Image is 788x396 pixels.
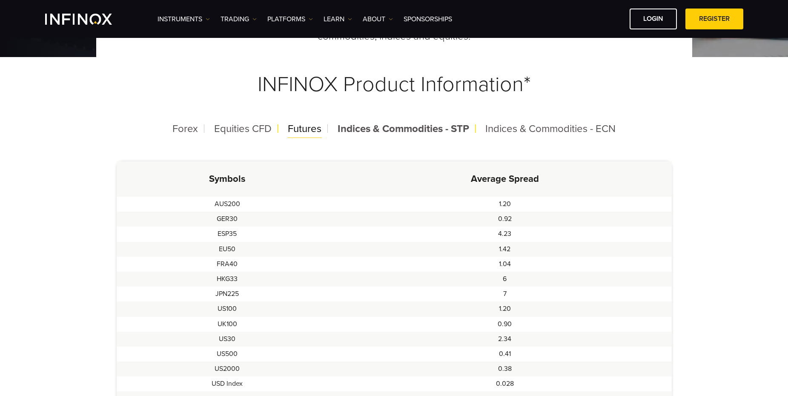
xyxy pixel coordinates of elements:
td: 0.92 [338,212,671,227]
td: 6 [338,272,671,287]
td: HKG33 [117,272,338,287]
td: 1.20 [338,197,671,212]
h3: INFINOX Product Information* [117,51,672,118]
td: EU50 [117,242,338,257]
td: 0.028 [338,376,671,391]
td: JPN225 [117,287,338,301]
td: AUS200 [117,197,338,212]
a: Instruments [158,14,210,24]
td: 0.38 [338,362,671,376]
a: LOGIN [630,9,677,29]
span: Indices & Commodities - STP [338,123,469,135]
td: GER30 [117,212,338,227]
td: US100 [117,301,338,316]
a: ABOUT [363,14,393,24]
span: Forex [172,123,198,135]
td: ESP35 [117,227,338,241]
td: 0.90 [338,317,671,332]
span: Equities CFD [214,123,272,135]
a: INFINOX Logo [45,14,132,25]
td: US30 [117,332,338,347]
td: 2.34 [338,332,671,347]
a: REGISTER [685,9,743,29]
td: US2000 [117,362,338,376]
span: Indices & Commodities - ECN [485,123,616,135]
td: 1.20 [338,301,671,316]
td: 0.41 [338,347,671,362]
td: US500 [117,347,338,362]
td: USD Index [117,376,338,391]
td: UK100 [117,317,338,332]
a: SPONSORSHIPS [404,14,452,24]
a: TRADING [221,14,257,24]
td: 4.23 [338,227,671,241]
th: Average Spread [338,161,671,197]
td: FRA40 [117,257,338,272]
a: Learn [324,14,352,24]
a: PLATFORMS [267,14,313,24]
td: 1.04 [338,257,671,272]
span: Futures [288,123,321,135]
td: 7 [338,287,671,301]
th: Symbols [117,161,338,197]
td: 1.42 [338,242,671,257]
